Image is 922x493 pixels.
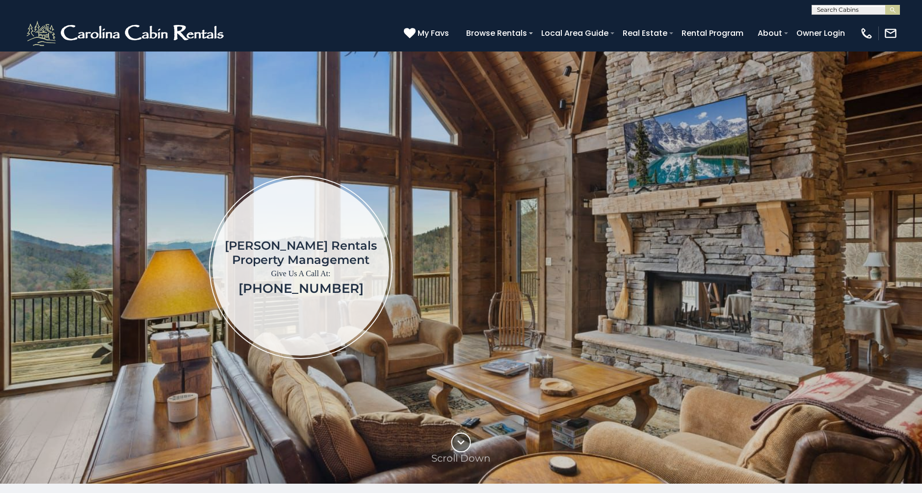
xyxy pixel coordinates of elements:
p: Give Us A Call At: [225,267,377,281]
img: White-1-2.png [25,19,228,48]
a: Browse Rentals [461,25,532,42]
a: My Favs [404,27,451,40]
span: My Favs [418,27,449,39]
img: mail-regular-white.png [884,26,897,40]
h1: [PERSON_NAME] Rentals Property Management [225,238,377,267]
iframe: New Contact Form [551,80,871,454]
a: About [753,25,787,42]
a: Local Area Guide [536,25,613,42]
a: [PHONE_NUMBER] [238,281,364,296]
img: phone-regular-white.png [860,26,873,40]
a: Real Estate [618,25,672,42]
p: Scroll Down [431,452,491,464]
a: Owner Login [791,25,850,42]
a: Rental Program [677,25,748,42]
